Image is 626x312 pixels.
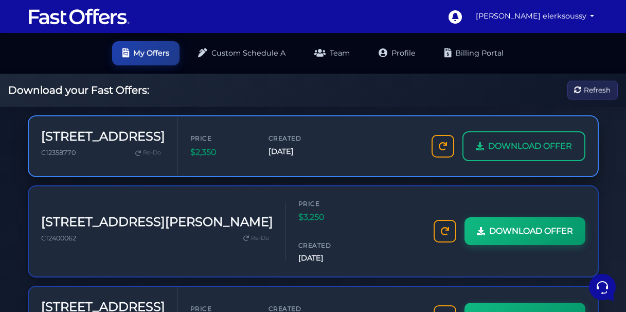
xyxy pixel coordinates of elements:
p: Messages [88,232,118,241]
span: Price [298,199,360,209]
a: Profile [368,41,426,65]
span: Your Conversations [16,58,83,66]
span: [DATE] [298,252,360,264]
span: [DATE] [269,146,330,158]
span: Created [269,133,330,143]
a: Re-Do [239,232,273,245]
a: Team [304,41,360,65]
a: See all [166,58,189,66]
span: $3,250 [298,211,360,224]
span: Refresh [584,84,611,96]
button: Refresh [567,81,618,100]
span: $2,350 [190,146,252,159]
a: DOWNLOAD OFFER [464,217,585,245]
span: C12400062 [41,234,76,242]
h3: [STREET_ADDRESS] [41,129,165,144]
a: [PERSON_NAME] elerksoussy [472,6,599,26]
img: dark [33,74,53,95]
img: dark [16,74,37,95]
button: Start a Conversation [16,103,189,124]
span: Re-Do [251,234,269,243]
h3: [STREET_ADDRESS][PERSON_NAME] [41,215,273,230]
a: Custom Schedule A [188,41,296,65]
span: DOWNLOAD OFFER [488,140,572,153]
a: My Offers [112,41,180,65]
span: Find an Answer [16,144,70,152]
p: Help [159,232,173,241]
iframe: Customerly Messenger Launcher [587,272,618,303]
span: C12358770 [41,149,76,157]
a: Billing Portal [434,41,514,65]
button: Home [8,217,71,241]
a: DOWNLOAD OFFER [462,131,585,161]
span: Start a Conversation [74,109,144,117]
h2: Download your Fast Offers: [8,84,149,96]
a: Open Help Center [128,144,189,152]
span: Price [190,133,252,143]
button: Messages [71,217,135,241]
button: Help [134,217,198,241]
span: Created [298,240,360,250]
input: Search for an Article... [23,166,168,177]
span: Re-Do [143,148,161,158]
h2: Hello [PERSON_NAME] 👋 [8,8,173,41]
span: DOWNLOAD OFFER [489,224,573,238]
a: Re-Do [131,146,165,160]
p: Home [31,232,48,241]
